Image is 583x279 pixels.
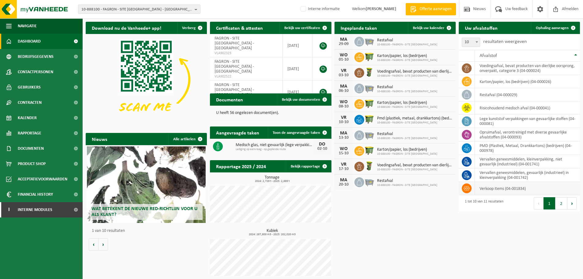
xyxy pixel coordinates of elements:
button: Next [567,197,577,209]
span: Ophaling aanvragen [536,26,569,30]
span: 10-888100 - FAGRON - SITE [GEOGRAPHIC_DATA] [377,152,437,156]
div: 15-10 [338,151,350,156]
div: 03-10 [338,73,350,77]
span: VLA902522 [215,74,278,79]
span: Offerte aanvragen [418,6,453,12]
img: WB-2500-GAL-GY-04 [364,36,375,46]
span: Karton/papier, los (bedrijven) [377,100,437,105]
div: 06-10 [338,89,350,93]
span: 2024: 2,729 t - 2025: 2,889 t [213,180,331,183]
td: vervallen geneesmiddelen, gevaarlijk (industrieel) in kleinverpakking (04-001742) [475,168,580,182]
label: Interne informatie [299,5,340,14]
div: 10-10 [338,120,350,124]
img: WB-1100-HPE-GN-50 [364,98,375,109]
img: WB-1100-HPE-GN-50 [364,145,375,156]
div: 20-10 [338,183,350,187]
h2: Certificaten & attesten [210,22,269,34]
span: Gebruikers [18,80,41,95]
a: Bekijk uw documenten [277,93,331,106]
span: Verberg [182,26,196,30]
span: Bedrijfsgegevens [18,49,54,64]
h2: Rapportage 2025 / 2024 [210,160,272,172]
span: 10-888100 - FAGRON - SITE [GEOGRAPHIC_DATA] [377,43,437,47]
span: 10-888100 - FAGRON - SITE [GEOGRAPHIC_DATA] [377,183,437,187]
h2: Ingeplande taken [334,22,383,34]
span: Kalender [18,110,37,126]
a: Wat betekent de nieuwe RED-richtlijn voor u als klant? [87,146,206,223]
h2: Aangevraagde taken [210,126,265,138]
span: FAGRON - SITE [GEOGRAPHIC_DATA] - [GEOGRAPHIC_DATA] [215,59,254,74]
div: MA [338,37,350,42]
button: Vorige [89,238,99,251]
span: Navigatie [18,18,37,34]
span: Karton/papier, los (bedrijven) [377,54,437,58]
a: Ophaling aanvragen [531,22,579,34]
div: 1 tot 10 van 11 resultaten [462,197,503,210]
div: 08-10 [338,104,350,109]
button: 10-888100 - FAGRON - SITE [GEOGRAPHIC_DATA] - [GEOGRAPHIC_DATA] [78,5,200,14]
span: 10-888100 - FAGRON - SITE [GEOGRAPHIC_DATA] [377,137,437,140]
span: Afvalstof [480,53,497,58]
span: FAGRON - SITE [GEOGRAPHIC_DATA] - [GEOGRAPHIC_DATA] [215,36,254,51]
span: Voedingsafval, bevat producten van dierlijke oorsprong, onverpakt, categorie 3 [377,163,453,168]
h2: Download nu de Vanheede+ app! [86,22,167,34]
td: [DATE] [283,81,313,104]
span: Financial History [18,187,53,202]
span: Acceptatievoorwaarden [18,172,67,187]
a: Bekijk uw kalender [408,22,455,34]
div: MA [338,84,350,89]
span: 10-888100 - FAGRON - SITE [GEOGRAPHIC_DATA] [377,105,437,109]
div: VR [338,115,350,120]
h2: Documenten [210,93,249,105]
div: WO [338,53,350,58]
td: lege kunststof verpakkingen van gevaarlijke stoffen (04-000081) [475,115,580,128]
span: Toon de aangevraagde taken [273,131,320,135]
div: 02-10 [316,147,328,151]
span: Bekijk uw kalender [413,26,444,30]
div: VR [338,68,350,73]
td: voedingsafval, bevat producten van dierlijke oorsprong, onverpakt, categorie 3 (04-000024) [475,62,580,75]
div: 13-10 [338,136,350,140]
p: U heeft 56 ongelezen document(en). [216,111,325,115]
div: WO [338,146,350,151]
img: Download de VHEPlus App [86,34,207,125]
span: VLA902323 [215,51,278,56]
button: Volgende [99,238,108,251]
span: Documenten [18,141,44,156]
a: Bekijk rapportage [286,160,331,172]
span: Lediging op aanvraag - op geplande route [236,148,313,151]
img: WB-2500-GAL-GY-04 [364,176,375,187]
span: Restafval [377,85,437,90]
span: Restafval [377,38,437,43]
img: WB-2500-GAL-GY-04 [364,130,375,140]
div: WO [338,100,350,104]
button: 1 [544,197,555,209]
span: Contracten [18,95,42,110]
div: MA [338,178,350,183]
span: 2024: 267,800 m3 - 2025: 202,020 m3 [213,233,331,236]
img: WB-2500-GAL-GY-04 [364,83,375,93]
span: I [6,202,12,217]
h3: Kubiek [213,229,331,236]
span: Interne modules [18,202,52,217]
div: 01-10 [338,58,350,62]
span: Restafval [377,132,437,137]
span: Contactpersonen [18,64,53,80]
div: 29-09 [338,42,350,46]
td: karton/papier, los (bedrijven) (04-000026) [475,75,580,88]
button: Previous [534,197,544,209]
span: Rapportage [18,126,41,141]
td: [DATE] [283,34,313,57]
a: Toon de aangevraagde taken [268,126,331,139]
span: Pmd (plastiek, metaal, drankkartons) (bedrijven) [377,116,453,121]
h2: Nieuws [86,133,113,145]
span: Bekijk uw documenten [282,98,320,102]
button: Verberg [177,22,206,34]
div: VR [338,162,350,167]
strong: [PERSON_NAME] [366,7,396,11]
label: resultaten weergeven [483,39,527,44]
h3: Tonnage [213,175,331,183]
td: restafval (04-000029) [475,88,580,101]
img: WB-0060-HPE-GN-50 [364,161,375,171]
span: Wat betekent de nieuwe RED-richtlijn voor u als klant? [92,206,197,217]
